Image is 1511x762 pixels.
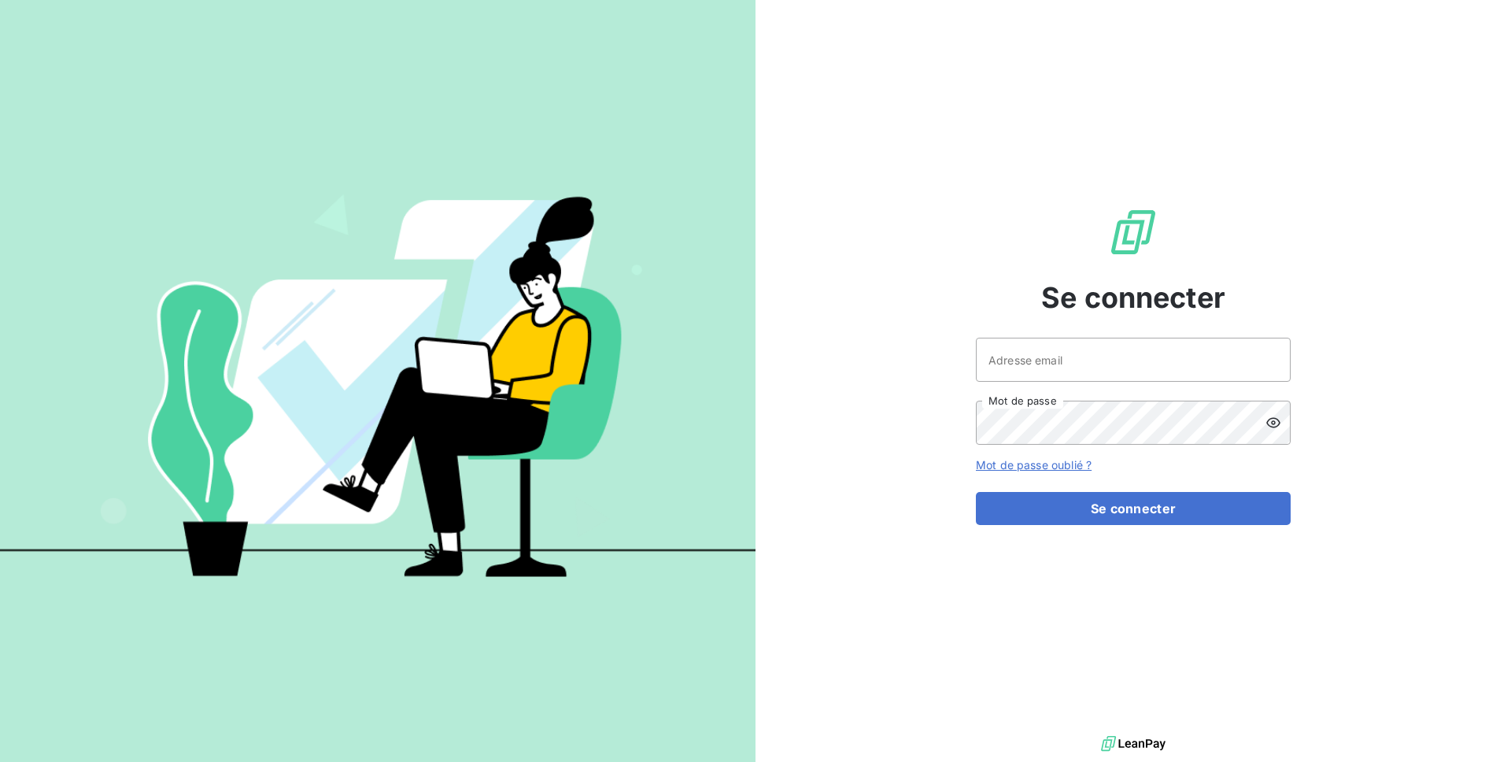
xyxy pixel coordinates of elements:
span: Se connecter [1041,276,1225,319]
input: placeholder [976,338,1291,382]
button: Se connecter [976,492,1291,525]
a: Mot de passe oublié ? [976,458,1092,472]
img: Logo LeanPay [1108,207,1158,257]
img: logo [1101,732,1166,756]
